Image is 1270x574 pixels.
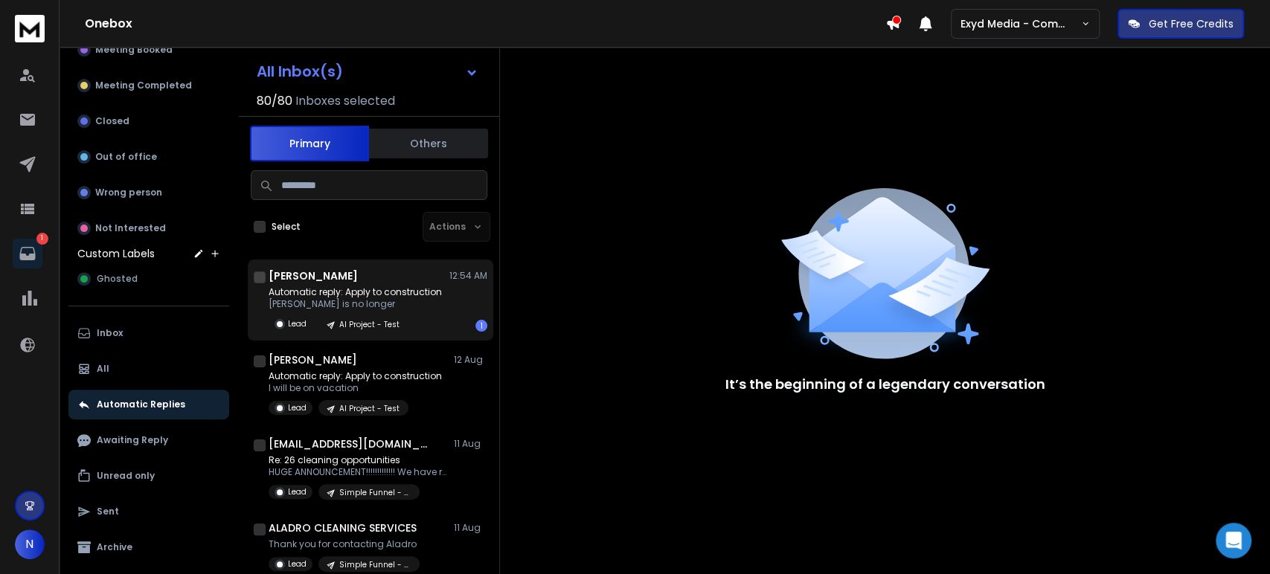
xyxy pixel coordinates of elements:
[269,352,357,367] h1: [PERSON_NAME]
[97,506,119,517] p: Sent
[97,363,109,375] p: All
[68,354,229,384] button: All
[68,213,229,243] button: Not Interested
[13,239,42,268] a: 1
[97,399,185,410] p: Automatic Replies
[95,115,129,127] p: Closed
[257,92,292,110] span: 80 / 80
[85,15,885,33] h1: Onebox
[475,320,487,332] div: 1
[269,382,442,394] p: I will be on vacation
[15,529,45,559] button: N
[269,286,442,298] p: Automatic reply: Apply to construction
[68,178,229,207] button: Wrong person
[68,318,229,348] button: Inbox
[288,558,307,570] p: Lead
[272,221,301,233] label: Select
[95,80,192,91] p: Meeting Completed
[339,487,411,498] p: Simple Funnel - CC - Lead Magnet
[339,403,400,414] p: AI Project - Test
[454,522,487,534] p: 11 Aug
[454,438,487,450] p: 11 Aug
[454,354,487,366] p: 12 Aug
[295,92,395,110] h3: Inboxes selected
[245,57,490,86] button: All Inbox(s)
[95,222,166,234] p: Not Interested
[369,127,488,160] button: Others
[77,246,155,261] h3: Custom Labels
[15,15,45,42] img: logo
[97,327,123,339] p: Inbox
[725,374,1045,395] p: It’s the beginning of a legendary conversation
[68,264,229,294] button: Ghosted
[269,298,442,310] p: [PERSON_NAME] is no longer
[269,370,442,382] p: Automatic reply: Apply to construction
[68,461,229,491] button: Unread only
[257,64,343,79] h1: All Inbox(s)
[288,402,307,413] p: Lead
[269,520,417,535] h1: ALADRO CLEANING SERVICES
[449,270,487,282] p: 12:54 AM
[1149,16,1234,31] p: Get Free Credits
[95,44,173,56] p: Meeting Booked
[68,390,229,419] button: Automatic Replies
[97,470,155,482] p: Unread only
[269,436,432,451] h1: [EMAIL_ADDRESS][DOMAIN_NAME]
[269,268,358,283] h1: [PERSON_NAME]
[288,486,307,497] p: Lead
[1216,523,1251,558] div: Open Intercom Messenger
[95,187,162,199] p: Wrong person
[339,319,400,330] p: AI Project - Test
[1117,9,1244,39] button: Get Free Credits
[250,126,369,161] button: Primary
[36,233,48,245] p: 1
[68,497,229,526] button: Sent
[97,273,138,285] span: Ghosted
[97,434,168,446] p: Awaiting Reply
[68,425,229,455] button: Awaiting Reply
[68,532,229,562] button: Archive
[68,142,229,172] button: Out of office
[68,71,229,100] button: Meeting Completed
[269,538,420,550] p: Thank you for contacting Aladro
[269,466,447,478] p: HUGE ANNOUNCEMENT!!!!!!!!!!!!! We have recently
[269,454,447,466] p: Re: 26 cleaning opportunities
[95,151,157,163] p: Out of office
[68,35,229,65] button: Meeting Booked
[339,559,411,570] p: Simple Funnel - CC - Lead Magnet
[960,16,1081,31] p: Exyd Media - Commercial Cleaning
[97,541,132,553] p: Archive
[288,318,307,329] p: Lead
[68,106,229,136] button: Closed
